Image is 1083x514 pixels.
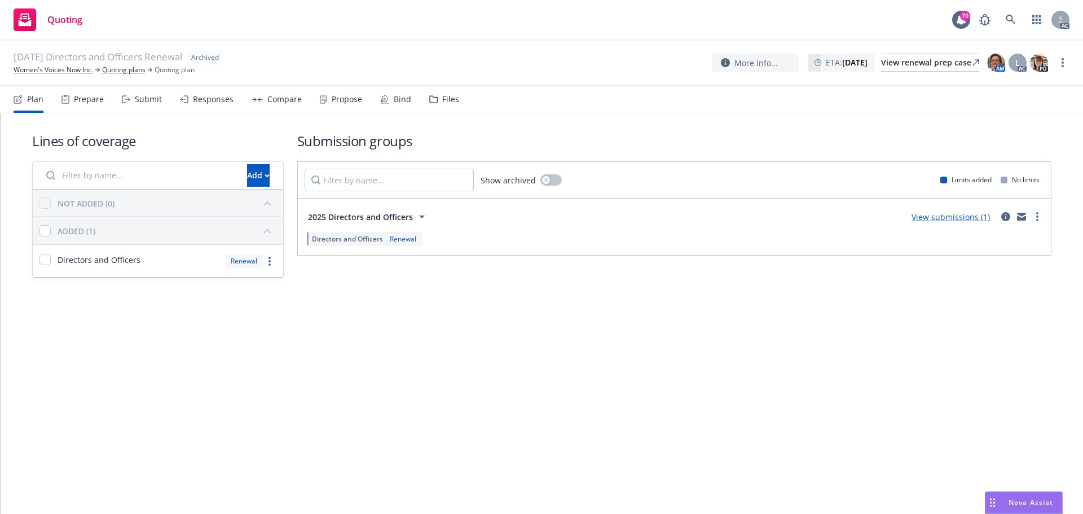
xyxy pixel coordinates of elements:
[225,254,263,268] div: Renewal
[1009,498,1053,507] span: Nova Assist
[960,11,970,21] div: 70
[1001,175,1040,184] div: No limits
[712,54,799,72] button: More info...
[191,52,219,63] span: Archived
[305,205,432,228] button: 2025 Directors and Officers
[263,254,276,268] a: more
[1025,8,1048,31] a: Switch app
[47,15,82,24] span: Quoting
[58,197,115,209] div: NOT ADDED (0)
[881,54,979,72] a: View renewal prep case
[940,175,992,184] div: Limits added
[1031,210,1044,223] a: more
[442,95,459,104] div: Files
[155,65,195,75] span: Quoting plan
[27,95,43,104] div: Plan
[734,57,778,69] span: More info...
[912,212,990,222] a: View submissions (1)
[39,164,240,187] input: Filter by name...
[305,169,474,191] input: Filter by name...
[826,56,868,68] span: ETA :
[58,254,140,266] span: Directors and Officers
[842,57,868,68] strong: [DATE]
[58,225,95,237] div: ADDED (1)
[974,8,996,31] a: Report a Bug
[9,4,87,36] a: Quoting
[14,50,182,65] span: [DATE] Directors and Officers Renewal
[1000,8,1022,31] a: Search
[388,234,419,244] div: Renewal
[394,95,411,104] div: Bind
[102,65,146,75] a: Quoting plans
[135,95,162,104] div: Submit
[332,95,362,104] div: Propose
[58,222,276,240] button: ADDED (1)
[312,234,383,244] span: Directors and Officers
[58,194,276,212] button: NOT ADDED (0)
[1056,56,1069,69] a: more
[985,491,1063,514] button: Nova Assist
[1015,57,1020,69] span: L
[481,174,536,186] span: Show archived
[297,131,1051,150] h1: Submission groups
[308,211,413,223] span: 2025 Directors and Officers
[999,210,1012,223] a: circleInformation
[74,95,104,104] div: Prepare
[987,54,1005,72] img: photo
[193,95,234,104] div: Responses
[247,164,270,187] button: Add
[32,131,284,150] h1: Lines of coverage
[881,54,979,71] div: View renewal prep case
[1015,210,1028,223] a: mail
[985,492,1000,513] div: Drag to move
[1030,54,1048,72] img: photo
[267,95,302,104] div: Compare
[14,65,93,75] a: Women's Voices Now Inc.
[247,165,270,186] div: Add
